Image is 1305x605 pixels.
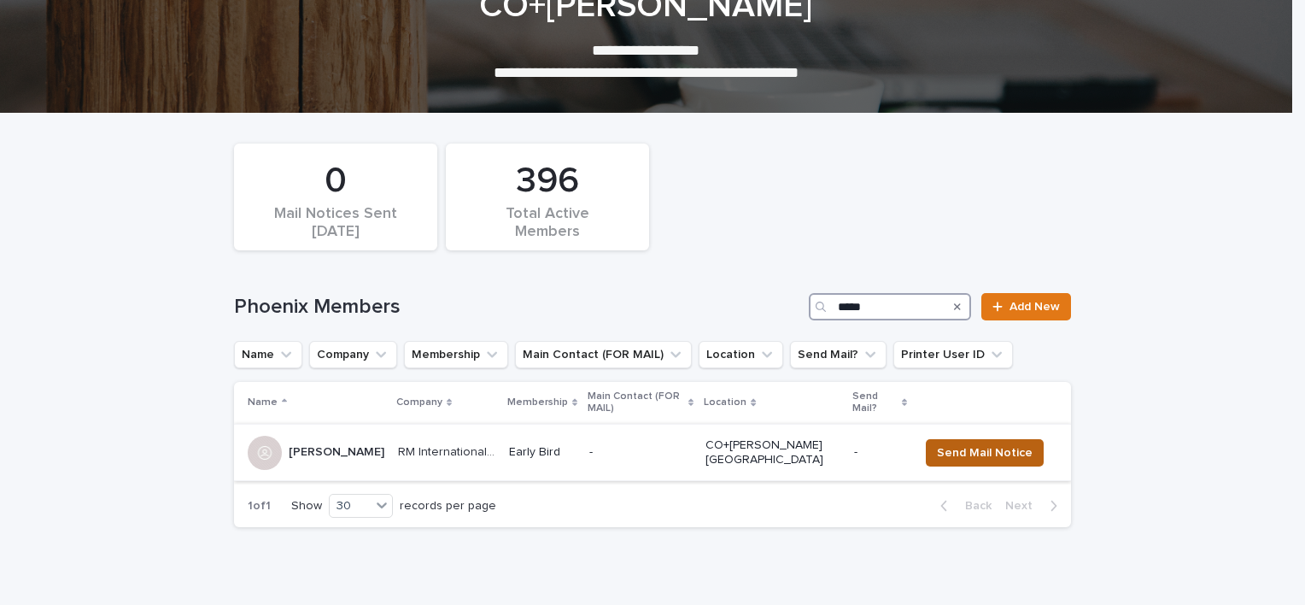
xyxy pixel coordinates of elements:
[507,393,568,412] p: Membership
[852,387,897,419] p: Send Mail?
[937,444,1033,461] span: Send Mail Notice
[893,341,1013,368] button: Printer User ID
[404,341,508,368] button: Membership
[234,485,284,527] p: 1 of 1
[981,293,1071,320] a: Add New
[809,293,971,320] input: Search
[248,393,278,412] p: Name
[291,499,322,514] p: Show
[998,498,1071,514] button: Next
[699,341,783,368] button: Location
[705,438,840,467] p: CO+[PERSON_NAME][GEOGRAPHIC_DATA]
[396,393,442,412] p: Company
[1009,301,1060,313] span: Add New
[398,442,499,460] p: RM International Inc.
[589,445,692,460] p: -
[400,499,496,514] p: records per page
[790,341,887,368] button: Send Mail?
[330,497,371,515] div: 30
[588,387,684,419] p: Main Contact (FOR MAIL)
[475,205,620,241] div: Total Active Members
[263,205,408,241] div: Mail Notices Sent [DATE]
[515,341,692,368] button: Main Contact (FOR MAIL)
[234,341,302,368] button: Name
[704,393,746,412] p: Location
[263,160,408,203] div: 0
[927,498,998,514] button: Back
[1005,500,1043,512] span: Next
[234,295,802,320] h1: Phoenix Members
[509,445,576,460] p: Early Bird
[475,160,620,203] div: 396
[854,445,905,460] p: -
[309,341,397,368] button: Company
[289,442,388,460] p: [PERSON_NAME]
[955,500,992,512] span: Back
[234,424,1071,481] tr: [PERSON_NAME][PERSON_NAME] RM International Inc.RM International Inc. Early Bird-CO+[PERSON_NAME]...
[926,439,1044,467] button: Send Mail Notice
